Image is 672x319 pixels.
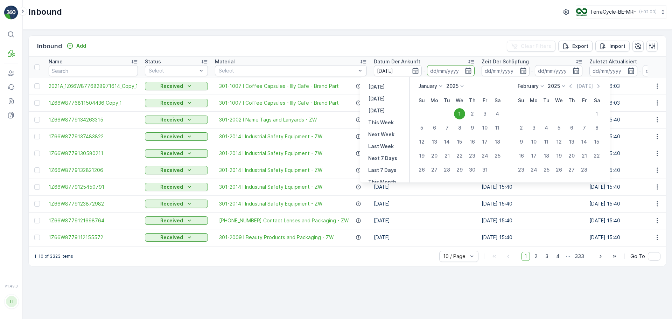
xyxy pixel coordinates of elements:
div: Toggle Row Selected [34,151,40,156]
p: 2025 [446,83,458,90]
div: 30 [467,164,478,175]
input: dd/mm/yyyy [482,65,530,76]
div: Toggle Row Selected [34,167,40,173]
button: Add [64,42,89,50]
th: Sunday [515,94,527,107]
span: 301-2002 I Name Tags and Lanyards - ZW [219,116,317,123]
div: 29 [454,164,465,175]
th: Tuesday [441,94,453,107]
span: 301-2014 I Industrial Safety Equipment - ZW [219,167,322,174]
div: 18 [541,150,552,161]
p: Datum Der Ankunft [374,58,420,65]
div: 2 [516,122,527,133]
span: 1Z66W8779134263315 [49,116,138,123]
button: This Week [365,118,397,127]
button: Received [145,82,208,90]
button: Received [145,166,208,174]
a: 1Z66W8779121698764 [49,217,138,224]
div: TT [6,296,17,307]
p: - [423,67,426,75]
div: 31 [479,164,490,175]
p: Import [609,43,625,50]
button: Received [145,149,208,158]
div: 15 [454,136,465,147]
a: 301-1007 I Coffee Capsules - Illy Cafe - Brand Part [219,99,339,106]
span: 1Z66W8779130580211 [49,150,138,157]
p: January [418,83,437,90]
p: Zeit Der Schöpfung [482,58,529,65]
span: 1Z66W8776811504436_Copy_1 [49,99,138,106]
div: 7 [441,122,453,133]
div: 3 [479,108,490,119]
span: 2021A_1Z66W8776828971614_Copy_1 [49,83,138,90]
span: 301-2014 I Industrial Safety Equipment - ZW [219,183,322,190]
div: 5 [553,122,565,133]
span: 1Z66W8779125450791 [49,183,138,190]
span: Go To [630,253,645,260]
a: 1Z66W8779132821206 [49,167,138,174]
div: 16 [516,150,527,161]
button: Received [145,183,208,191]
div: 11 [492,122,503,133]
div: 12 [553,136,565,147]
button: Received [145,200,208,208]
input: dd/mm/yyyy [374,65,422,76]
td: [DATE] [370,229,478,246]
p: [DATE] [576,83,593,90]
td: [DATE] 15:40 [478,195,586,212]
div: 2 [467,108,478,119]
p: Material [215,58,235,65]
div: 10 [479,122,490,133]
p: Clear Filters [521,43,551,50]
div: Toggle Row Selected [34,218,40,223]
p: Received [160,83,183,90]
p: - [639,67,641,75]
a: 1Z66W8779123872982 [49,200,138,207]
th: Thursday [565,94,578,107]
div: 17 [528,150,539,161]
p: Zuletzt Aktualisiert [589,58,637,65]
p: 1-10 of 3323 items [34,254,73,259]
input: dd/mm/yyyy [589,65,637,76]
p: Status [145,58,161,65]
div: 17 [479,136,490,147]
div: 14 [579,136,590,147]
div: 21 [579,150,590,161]
button: Next 7 Days [365,154,400,162]
div: Toggle Row Selected [34,100,40,106]
p: Last 7 Days [368,167,397,174]
div: Toggle Row Selected [34,184,40,190]
button: Last 7 Days [365,166,399,174]
div: 3 [528,122,539,133]
p: Select [149,67,197,74]
span: 1 [521,252,530,261]
span: 301-2014 I Industrial Safety Equipment - ZW [219,133,322,140]
p: Received [160,133,183,140]
span: 2 [531,252,541,261]
td: [DATE] [370,212,478,229]
td: [DATE] 15:40 [478,179,586,195]
p: This Month [368,179,396,186]
td: [DATE] [370,195,478,212]
button: Received [145,132,208,141]
p: Last Week [368,143,394,150]
td: [DATE] [370,179,478,195]
td: [DATE] 15:40 [478,229,586,246]
th: Sunday [415,94,428,107]
a: 301-1007 I Coffee Capsules - Illy Cafe - Brand Part [219,83,339,90]
th: Friday [578,94,590,107]
p: [DATE] [368,95,385,102]
button: TT [4,290,18,313]
div: 8 [591,122,602,133]
p: This Week [368,119,394,126]
p: - [531,67,533,75]
div: 4 [541,122,552,133]
button: TerraCycle-BE-MRF(+02:00) [576,6,666,18]
p: Inbound [37,41,62,51]
button: Import [595,41,630,52]
div: 7 [579,122,590,133]
div: 22 [591,150,602,161]
th: Tuesday [540,94,553,107]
